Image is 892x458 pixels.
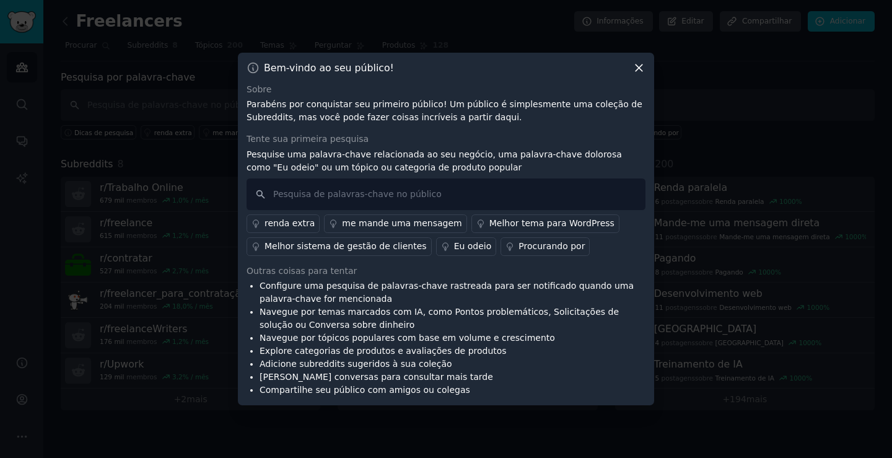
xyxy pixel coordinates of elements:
[489,218,614,228] font: Melhor tema para WordPress
[247,134,369,144] font: Tente sua primeira pesquisa
[324,214,466,233] a: me mande uma mensagem
[260,307,619,330] font: Navegue por temas marcados com IA, como Pontos problemáticos, Solicitações de solução ou Conversa...
[501,237,590,256] a: Procurando por
[436,237,497,256] a: Eu odeio
[260,346,507,356] font: Explore categorias de produtos e avaliações de produtos
[247,84,271,94] font: Sobre
[247,237,432,256] a: Melhor sistema de gestão de clientes
[454,241,492,251] font: Eu odeio
[247,149,622,172] font: Pesquise uma palavra-chave relacionada ao seu negócio, uma palavra-chave dolorosa como "Eu odeio"...
[260,385,470,395] font: Compartilhe seu público com amigos ou colegas
[264,62,394,74] font: Bem-vindo ao seu público!
[265,241,427,251] font: Melhor sistema de gestão de clientes
[342,218,461,228] font: me mande uma mensagem
[518,241,585,251] font: Procurando por
[471,214,619,233] a: Melhor tema para WordPress
[265,218,315,228] font: renda extra
[260,333,555,343] font: Navegue por tópicos populares com base em volume e crescimento
[260,372,493,382] font: [PERSON_NAME] conversas para consultar mais tarde
[260,359,452,369] font: Adicione subreddits sugeridos à sua coleção
[260,281,634,304] font: Configure uma pesquisa de palavras-chave rastreada para ser notificado quando uma palavra-chave f...
[247,99,642,122] font: Parabéns por conquistar seu primeiro público! Um público é simplesmente uma coleção de Subreddits...
[247,178,645,210] input: Pesquisa de palavras-chave no público
[247,214,320,233] a: renda extra
[247,266,357,276] font: Outras coisas para tentar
